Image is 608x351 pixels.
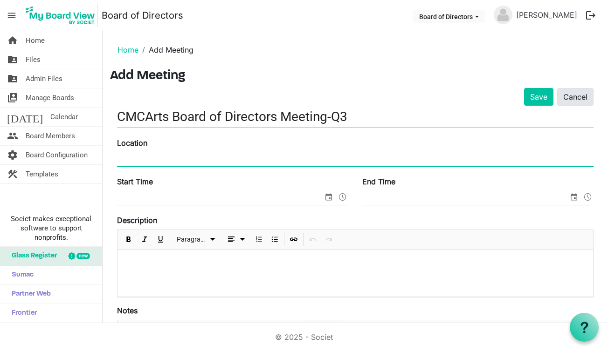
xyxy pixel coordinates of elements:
[137,320,152,340] div: Italic
[267,230,283,250] div: Bulleted List
[4,214,98,242] span: Societ makes exceptional software to support nonprofits.
[7,165,18,183] span: construction
[251,230,267,250] div: Numbered List
[117,176,153,187] label: Start Time
[362,176,395,187] label: End Time
[173,234,220,245] button: Paragraph dropdownbutton
[221,320,251,340] div: Alignments
[7,146,18,164] span: settings
[253,234,265,245] button: Numbered List
[23,4,102,27] a: My Board View Logo
[138,44,193,55] li: Add Meeting
[110,68,601,84] h3: Add Meeting
[152,320,168,340] div: Underline
[172,230,221,250] div: Formats
[7,88,18,107] span: switch_account
[288,234,300,245] button: Insert Link
[177,234,207,245] span: Paragraph
[102,6,183,25] a: Board of Directors
[50,108,78,126] span: Calendar
[26,127,75,145] span: Board Members
[26,69,62,88] span: Admin Files
[413,10,485,23] button: Board of Directors dropdownbutton
[7,50,18,69] span: folder_shared
[76,253,90,259] div: new
[172,320,221,340] div: Formats
[121,320,137,340] div: Bold
[494,6,512,24] img: no-profile-picture.svg
[524,88,553,106] button: Save
[323,191,334,203] span: select
[581,6,601,25] button: logout
[269,234,281,245] button: Bulleted List
[117,45,138,54] a: Home
[121,230,137,250] div: Bold
[512,6,581,24] a: [PERSON_NAME]
[123,234,135,245] button: Bold
[26,165,58,183] span: Templates
[275,332,333,342] a: © 2025 - Societ
[221,230,251,250] div: Alignments
[222,234,249,245] button: dropdownbutton
[26,50,41,69] span: Files
[7,285,51,304] span: Partner Web
[138,234,151,245] button: Italic
[7,108,43,126] span: [DATE]
[7,304,37,323] span: Frontier
[3,7,21,24] span: menu
[7,31,18,50] span: home
[26,31,45,50] span: Home
[286,230,302,250] div: Insert Link
[154,234,167,245] button: Underline
[137,230,152,250] div: Italic
[557,88,594,106] a: Cancel
[568,191,580,203] span: select
[152,230,168,250] div: Underline
[7,247,57,265] span: Glass Register
[7,69,18,88] span: folder_shared
[117,215,157,226] label: Description
[26,88,74,107] span: Manage Boards
[267,320,283,340] div: Bulleted List
[23,4,98,27] img: My Board View Logo
[286,320,302,340] div: Insert Link
[117,106,594,128] input: Title
[7,266,34,284] span: Sumac
[117,137,147,148] label: Location
[26,146,88,164] span: Board Configuration
[7,127,18,145] span: people
[251,320,267,340] div: Numbered List
[117,305,138,316] label: Notes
